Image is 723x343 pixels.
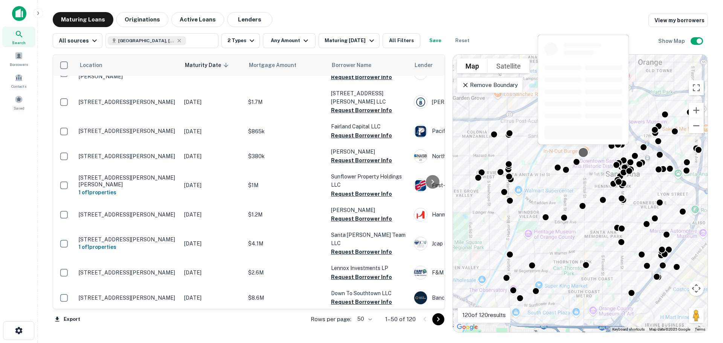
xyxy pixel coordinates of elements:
[331,189,392,198] button: Request Borrower Info
[331,122,406,131] p: Fairland Capital LLC
[184,268,241,277] p: [DATE]
[248,127,323,136] p: $865k
[455,322,480,332] a: Open this area in Google Maps (opens a new window)
[248,210,323,219] p: $1.2M
[488,58,529,73] button: Show satellite imagery
[325,36,376,45] div: Maturing [DATE]
[184,294,241,302] p: [DATE]
[414,291,527,305] div: Banc Of [US_STATE]
[184,152,241,160] p: [DATE]
[689,80,704,95] button: Toggle fullscreen view
[414,266,427,279] img: picture
[414,125,427,138] img: picture
[248,98,323,106] p: $1.7M
[327,55,410,76] th: Borrower Name
[59,36,99,45] div: All sources
[331,247,392,256] button: Request Borrower Info
[14,105,24,111] span: Saved
[79,188,177,197] h6: 1 of 1 properties
[319,33,379,48] button: Maturing [DATE]
[79,294,177,301] p: [STREET_ADDRESS][PERSON_NAME]
[331,73,392,82] button: Request Borrower Info
[227,12,272,27] button: Lenders
[450,33,474,48] button: Reset
[453,55,708,332] div: 0 0
[414,179,427,192] img: picture
[248,181,323,189] p: $1M
[331,148,406,156] p: [PERSON_NAME]
[331,231,406,247] p: Santa [PERSON_NAME] Team LLC
[414,178,527,192] div: First-citizens Bank & Trust Company
[685,283,723,319] iframe: Chat Widget
[410,55,531,76] th: Lender
[457,58,488,73] button: Show street map
[2,49,35,69] a: Borrowers
[53,314,82,325] button: Export
[184,210,241,219] p: [DATE]
[249,61,306,70] span: Mortgage Amount
[10,61,28,67] span: Borrowers
[2,70,35,91] a: Contacts
[423,33,447,48] button: Save your search to get updates of matches that match your search criteria.
[248,268,323,277] p: $2.6M
[79,211,177,218] p: [STREET_ADDRESS][PERSON_NAME]
[414,266,527,279] div: F&M Bank
[462,311,506,320] p: 120 of 120 results
[118,37,175,44] span: [GEOGRAPHIC_DATA], [GEOGRAPHIC_DATA], [GEOGRAPHIC_DATA]
[455,322,480,332] img: Google
[648,14,708,27] a: View my borrowers
[79,243,177,251] h6: 1 of 1 properties
[332,61,371,70] span: Borrower Name
[184,98,241,106] p: [DATE]
[414,149,527,163] div: North American Savings Bank
[248,152,323,160] p: $380k
[75,55,180,76] th: Location
[12,6,26,21] img: capitalize-icon.png
[221,33,260,48] button: 2 Types
[53,33,102,48] button: All sources
[331,156,392,165] button: Request Borrower Info
[689,118,704,133] button: Zoom out
[2,92,35,113] a: Saved
[331,89,406,106] p: [STREET_ADDRESS][PERSON_NAME] LLC
[116,12,168,27] button: Originations
[689,103,704,118] button: Zoom in
[414,208,527,221] div: Hanmi Bank
[79,61,102,70] span: Location
[331,106,392,115] button: Request Borrower Info
[79,269,177,276] p: [STREET_ADDRESS][PERSON_NAME]
[612,327,645,332] button: Keyboard shortcuts
[383,33,420,48] button: All Filters
[184,127,241,136] p: [DATE]
[53,12,113,27] button: Maturing Loans
[414,291,427,304] img: picture
[2,27,35,47] a: Search
[414,237,527,250] div: Jcap Private Lending
[331,289,406,297] p: Down To Southtown LLC
[414,95,527,109] div: [PERSON_NAME] Bank
[311,315,351,324] p: Rows per page:
[79,236,177,243] p: [STREET_ADDRESS][PERSON_NAME]
[649,327,690,331] span: Map data ©2025 Google
[79,153,177,160] p: [STREET_ADDRESS][PERSON_NAME]
[331,297,392,306] button: Request Borrower Info
[79,128,177,134] p: [STREET_ADDRESS][PERSON_NAME]
[331,214,392,223] button: Request Borrower Info
[354,314,373,325] div: 50
[414,237,427,250] img: picture
[244,55,327,76] th: Mortgage Amount
[658,37,686,45] h6: Show Map
[462,81,518,90] p: Remove Boundary
[331,172,406,189] p: Sunflower Property Holdings LLC
[263,33,316,48] button: Any Amount
[11,83,26,89] span: Contacts
[184,181,241,189] p: [DATE]
[331,206,406,214] p: [PERSON_NAME]
[171,12,224,27] button: Active Loans
[414,96,427,108] img: picture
